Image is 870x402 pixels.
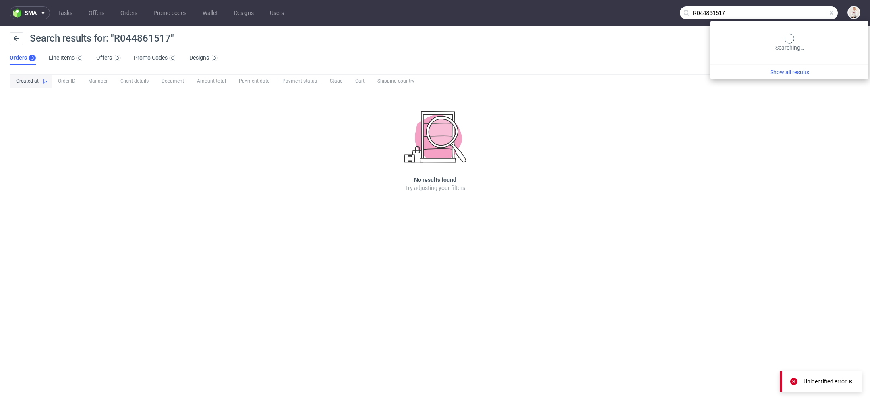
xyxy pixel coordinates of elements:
img: logo [13,8,25,18]
span: Shipping country [377,78,414,85]
a: Promo codes [149,6,191,19]
h3: No results found [414,176,456,184]
span: Created at [16,78,39,85]
span: Payment date [239,78,269,85]
a: Tasks [53,6,77,19]
a: Promo Codes [134,52,176,65]
p: Try adjusting your filters [405,184,465,192]
a: Orders [116,6,142,19]
a: Designs [189,52,218,65]
span: Manager [88,78,108,85]
span: Search results for: "R044861517" [30,33,174,44]
img: Mari Fok [848,7,860,18]
a: Offers [84,6,109,19]
span: Payment status [282,78,317,85]
span: Order ID [58,78,75,85]
span: sma [25,10,37,16]
span: Amount total [197,78,226,85]
a: Line Items [49,52,83,65]
span: Stage [330,78,342,85]
a: Users [265,6,289,19]
span: Document [162,78,184,85]
div: Searching… [714,34,865,52]
span: Cart [355,78,365,85]
a: Designs [229,6,259,19]
span: Client details [120,78,149,85]
a: Offers [96,52,121,65]
button: sma [10,6,50,19]
div: Unidentified error [804,377,847,385]
a: Orders [10,52,36,65]
a: Wallet [198,6,223,19]
a: Show all results [714,68,865,76]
